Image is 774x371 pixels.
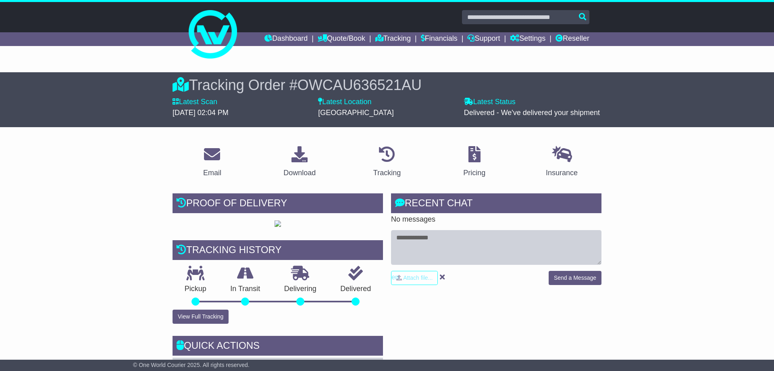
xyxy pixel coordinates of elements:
[464,98,516,107] label: Latest Status
[467,32,500,46] a: Support
[464,109,600,117] span: Delivered - We've delivered your shipment
[173,285,218,293] p: Pickup
[198,143,227,181] a: Email
[298,77,422,93] span: OWCAU636521AU
[373,168,401,178] div: Tracking
[391,193,601,215] div: RECENT CHAT
[510,32,545,46] a: Settings
[275,220,281,227] img: GetPodImage
[272,285,329,293] p: Delivering
[391,215,601,224] p: No messages
[173,240,383,262] div: Tracking history
[463,168,485,178] div: Pricing
[133,362,250,368] span: © One World Courier 2025. All rights reserved.
[283,168,316,178] div: Download
[264,32,308,46] a: Dashboard
[318,109,393,117] span: [GEOGRAPHIC_DATA]
[546,168,578,178] div: Insurance
[173,336,383,358] div: Quick Actions
[318,32,365,46] a: Quote/Book
[541,143,583,181] a: Insurance
[368,143,406,181] a: Tracking
[556,32,589,46] a: Reseller
[421,32,458,46] a: Financials
[375,32,411,46] a: Tracking
[203,168,221,178] div: Email
[458,143,491,181] a: Pricing
[329,285,383,293] p: Delivered
[173,310,229,324] button: View Full Tracking
[173,98,217,107] label: Latest Scan
[218,285,273,293] p: In Transit
[173,109,229,117] span: [DATE] 02:04 PM
[278,143,321,181] a: Download
[173,76,601,94] div: Tracking Order #
[549,271,601,285] button: Send a Message
[318,98,371,107] label: Latest Location
[173,193,383,215] div: Proof of Delivery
